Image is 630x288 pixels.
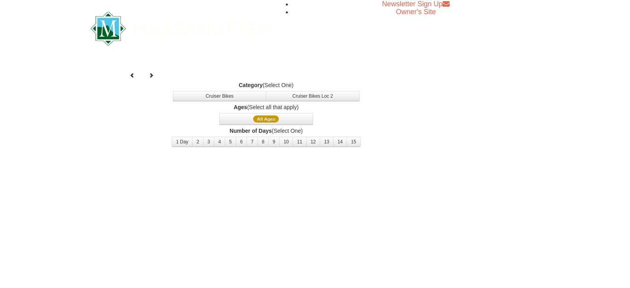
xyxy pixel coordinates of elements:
button: 5 [225,137,236,147]
button: 11 [293,137,306,147]
strong: Category [239,82,263,88]
label: (Select all that apply) [124,103,408,111]
button: 14 [333,137,347,147]
span: All Ages [253,115,279,123]
strong: Number of Days [230,128,272,134]
button: 1 Day [172,137,193,147]
button: 8 [258,137,269,147]
button: 9 [269,137,280,147]
img: Massanutten Resort Logo [91,11,271,46]
label: (Select One) [124,127,408,135]
button: Cruiser Bikes [173,91,267,101]
label: (Select One) [124,81,408,89]
button: 10 [279,137,293,147]
button: All Ages [219,113,313,125]
button: 15 [346,137,360,147]
button: 6 [236,137,247,147]
a: Massanutten Resort [91,18,271,37]
button: 2 [192,137,204,147]
button: 7 [246,137,258,147]
a: Owner's Site [396,8,436,16]
button: 13 [320,137,334,147]
button: 4 [214,137,225,147]
strong: Ages [233,104,247,110]
button: Cruiser Bikes Loc 2 [266,91,359,101]
button: 12 [306,137,320,147]
button: 3 [203,137,215,147]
